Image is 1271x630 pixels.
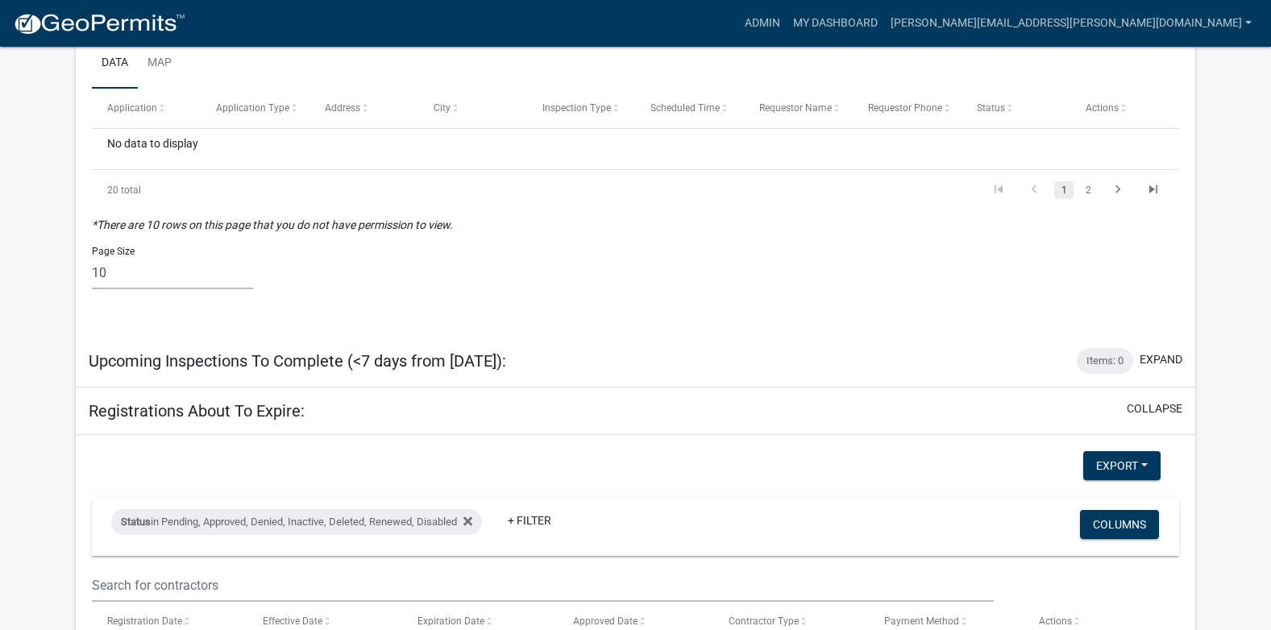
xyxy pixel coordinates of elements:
a: 1 [1054,181,1074,199]
h5: Registrations About To Expire: [89,401,305,421]
span: Requestor Phone [868,102,942,114]
a: Map [138,38,181,89]
a: go to first page [983,181,1014,199]
span: Effective Date [263,615,322,627]
a: Data [92,38,138,89]
a: go to last page [1138,181,1169,199]
div: Items: 0 [1077,348,1133,374]
h5: Upcoming Inspections To Complete (<7 days from [DATE]): [89,351,506,371]
span: Application Type [216,102,289,114]
span: Requestor Name [759,102,832,114]
datatable-header-cell: Application [92,89,201,127]
span: Expiration Date [417,615,484,627]
a: Admin [738,8,787,39]
div: 20 total [92,170,306,210]
a: 2 [1078,181,1098,199]
span: City [434,102,451,114]
button: expand [1140,351,1182,368]
input: Search for contractors [92,569,994,602]
button: Export [1083,451,1161,480]
datatable-header-cell: Application Type [201,89,309,127]
a: [PERSON_NAME][EMAIL_ADDRESS][PERSON_NAME][DOMAIN_NAME] [884,8,1258,39]
button: collapse [1127,400,1182,417]
div: in Pending, Approved, Denied, Inactive, Deleted, Renewed, Disabled [111,509,482,535]
div: No data to display [92,129,1179,169]
datatable-header-cell: Requestor Phone [853,89,962,127]
a: go to next page [1103,181,1133,199]
datatable-header-cell: Status [962,89,1070,127]
li: page 2 [1076,176,1100,204]
button: Columns [1080,510,1159,539]
span: Address [325,102,360,114]
datatable-header-cell: Requestor Name [744,89,853,127]
span: Status [977,102,1005,114]
li: page 1 [1052,176,1076,204]
span: Actions [1086,102,1119,114]
datatable-header-cell: Scheduled Time [635,89,744,127]
span: Application [107,102,157,114]
span: Actions [1039,615,1072,627]
span: Status [121,516,151,528]
datatable-header-cell: Actions [1070,89,1179,127]
span: Scheduled Time [650,102,720,114]
datatable-header-cell: Address [309,89,418,127]
a: + Filter [495,506,564,535]
span: Contractor Type [729,615,799,627]
datatable-header-cell: City [418,89,527,127]
span: Payment Method [884,615,959,627]
span: Registration Date [107,615,182,627]
i: *There are 10 rows on this page that you do not have permission to view. [92,218,453,231]
datatable-header-cell: Inspection Type [526,89,635,127]
span: Approved Date [573,615,638,627]
a: My Dashboard [787,8,884,39]
a: go to previous page [1019,181,1049,199]
span: Inspection Type [542,102,611,114]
